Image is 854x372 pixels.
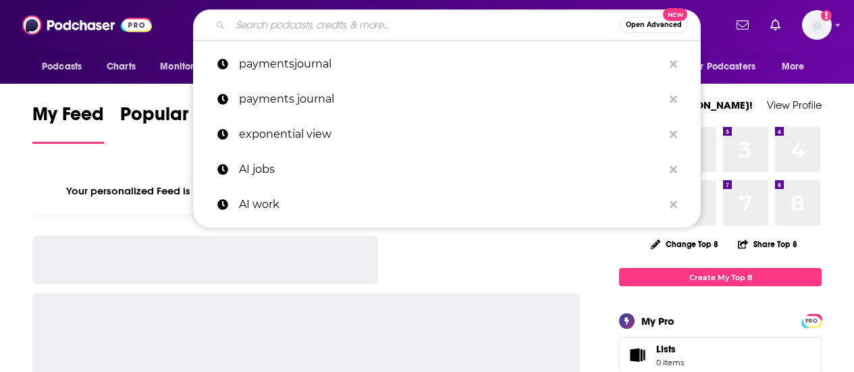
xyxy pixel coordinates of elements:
[656,358,684,367] span: 0 items
[98,54,144,80] a: Charts
[239,47,663,82] p: paymentsjournal
[239,187,663,222] p: AI work
[802,10,832,40] span: Logged in as emilyjherman
[239,82,663,117] p: payments journal
[663,8,687,21] span: New
[765,14,786,36] a: Show notifications dropdown
[620,17,688,33] button: Open AdvancedNew
[656,343,684,355] span: Lists
[32,54,99,80] button: open menu
[803,315,820,325] a: PRO
[193,9,701,41] div: Search podcasts, credits, & more...
[772,54,822,80] button: open menu
[193,82,701,117] a: payments journal
[691,57,755,76] span: For Podcasters
[802,10,832,40] img: User Profile
[107,57,136,76] span: Charts
[32,168,580,214] div: Your personalized Feed is curated based on the Podcasts, Creators, Users, and Lists that you Follow.
[821,10,832,21] svg: Add a profile image
[624,346,651,365] span: Lists
[193,47,701,82] a: paymentsjournal
[120,103,235,134] span: Popular Feed
[737,231,798,257] button: Share Top 8
[193,117,701,152] a: exponential view
[626,22,682,28] span: Open Advanced
[782,57,805,76] span: More
[239,117,663,152] p: exponential view
[802,10,832,40] button: Show profile menu
[160,57,208,76] span: Monitoring
[32,103,104,134] span: My Feed
[151,54,225,80] button: open menu
[239,152,663,187] p: AI jobs
[193,152,701,187] a: AI jobs
[120,103,235,144] a: Popular Feed
[22,12,152,38] img: Podchaser - Follow, Share and Rate Podcasts
[767,99,822,111] a: View Profile
[230,14,620,36] input: Search podcasts, credits, & more...
[731,14,754,36] a: Show notifications dropdown
[193,187,701,222] a: AI work
[803,316,820,326] span: PRO
[32,103,104,144] a: My Feed
[619,268,822,286] a: Create My Top 8
[643,236,726,253] button: Change Top 8
[656,343,676,355] span: Lists
[682,54,775,80] button: open menu
[42,57,82,76] span: Podcasts
[641,315,674,327] div: My Pro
